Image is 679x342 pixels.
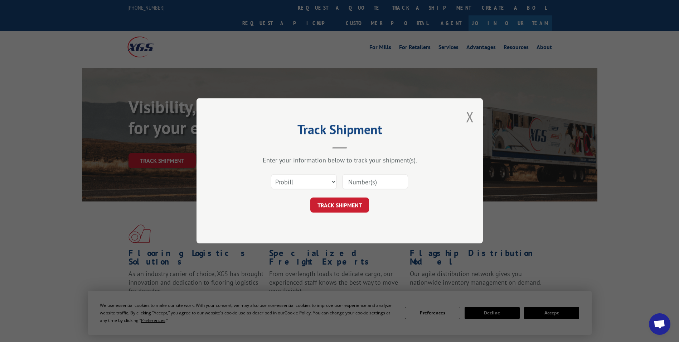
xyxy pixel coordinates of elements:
[232,156,447,165] div: Enter your information below to track your shipment(s).
[649,313,670,335] div: Open chat
[232,124,447,138] h2: Track Shipment
[310,198,369,213] button: TRACK SHIPMENT
[466,107,474,126] button: Close modal
[342,175,408,190] input: Number(s)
